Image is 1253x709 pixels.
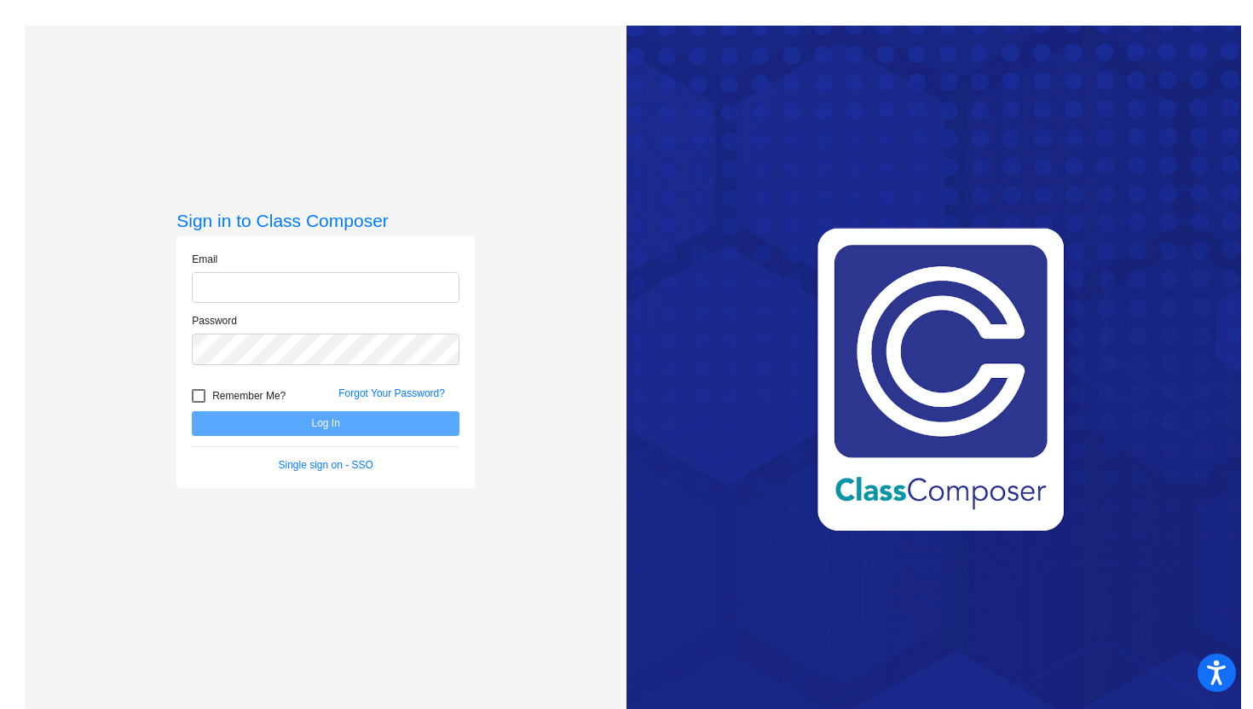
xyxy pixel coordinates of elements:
button: Log In [192,411,459,436]
label: Email [192,252,217,267]
label: Password [192,313,237,328]
a: Forgot Your Password? [338,387,445,399]
span: Remember Me? [212,386,286,406]
a: Single sign on - SSO [279,459,373,471]
h3: Sign in to Class Composer [176,210,475,231]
